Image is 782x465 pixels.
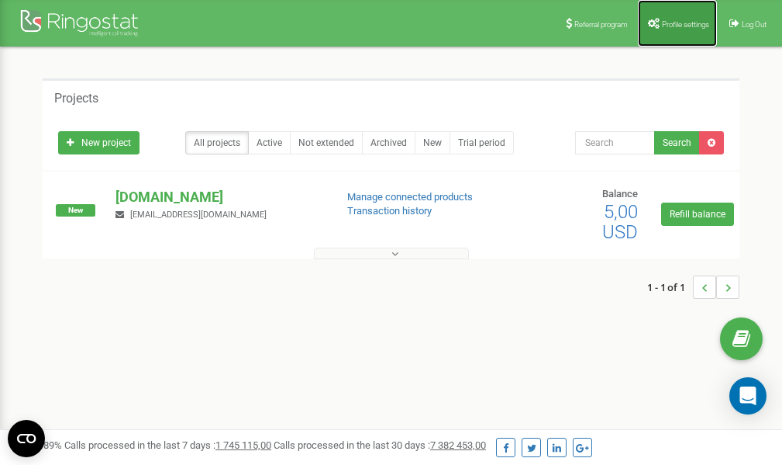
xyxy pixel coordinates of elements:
[742,20,766,29] span: Log Out
[430,439,486,451] u: 7 382 453,00
[415,131,450,154] a: New
[115,187,322,207] p: [DOMAIN_NAME]
[647,276,693,299] span: 1 - 1 of 1
[574,20,628,29] span: Referral program
[290,131,363,154] a: Not extended
[8,420,45,457] button: Open CMP widget
[647,260,739,314] nav: ...
[362,131,415,154] a: Archived
[450,131,514,154] a: Trial period
[64,439,271,451] span: Calls processed in the last 7 days :
[215,439,271,451] u: 1 745 115,00
[130,210,267,220] span: [EMAIL_ADDRESS][DOMAIN_NAME]
[654,131,700,154] button: Search
[248,131,291,154] a: Active
[602,201,638,243] span: 5,00 USD
[662,20,709,29] span: Profile settings
[58,131,140,154] a: New project
[274,439,486,451] span: Calls processed in the last 30 days :
[602,188,638,200] span: Balance
[56,204,95,217] span: New
[347,205,432,217] a: Transaction history
[575,131,655,154] input: Search
[661,203,734,226] a: Refill balance
[54,92,98,106] h5: Projects
[185,131,249,154] a: All projects
[347,191,473,203] a: Manage connected products
[729,377,766,415] div: Open Intercom Messenger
